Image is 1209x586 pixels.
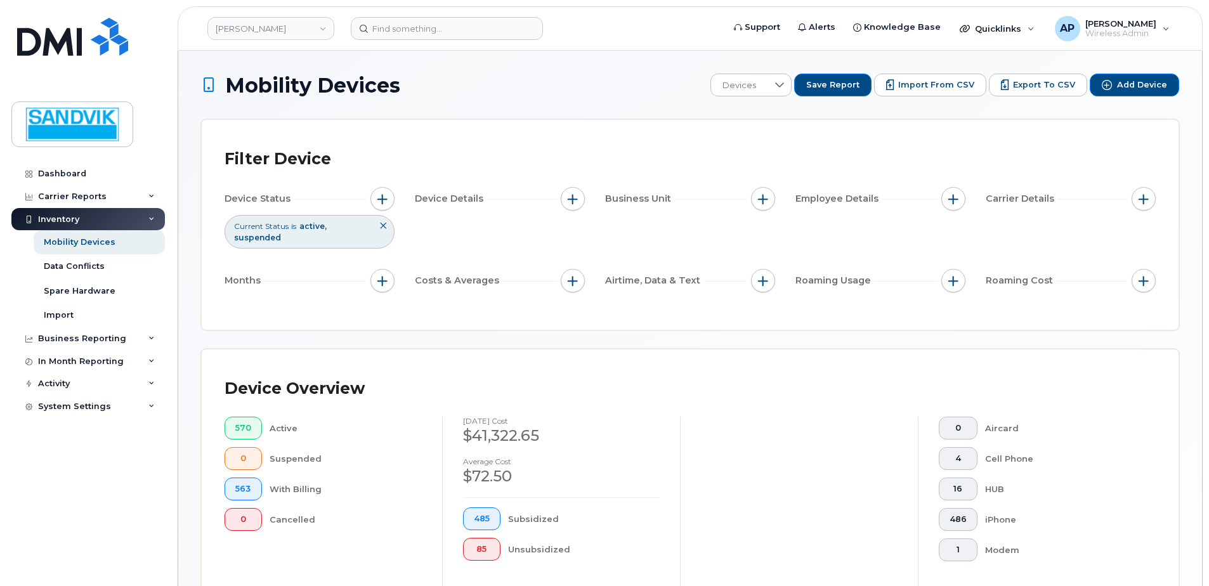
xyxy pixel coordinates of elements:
[939,447,977,470] button: 4
[299,221,327,231] span: active
[795,192,882,205] span: Employee Details
[950,423,967,433] span: 0
[939,538,977,561] button: 1
[463,507,500,530] button: 485
[950,545,967,555] span: 1
[235,453,251,464] span: 0
[985,447,1136,470] div: Cell Phone
[415,274,503,287] span: Costs & Averages
[985,478,1136,500] div: HUB
[291,221,296,231] span: is
[225,417,262,439] button: 570
[270,417,422,439] div: Active
[474,514,490,524] span: 485
[474,544,490,554] span: 85
[950,453,967,464] span: 4
[463,425,660,446] div: $41,322.65
[225,372,365,405] div: Device Overview
[985,538,1136,561] div: Modem
[225,478,262,500] button: 563
[415,192,487,205] span: Device Details
[225,508,262,531] button: 0
[234,233,281,242] span: suspended
[235,514,251,524] span: 0
[225,143,331,176] div: Filter Device
[1013,79,1075,91] span: Export to CSV
[711,74,768,97] span: Devices
[874,74,986,96] button: Import from CSV
[508,538,660,561] div: Unsubsidized
[463,466,660,487] div: $72.50
[795,274,875,287] span: Roaming Usage
[986,274,1057,287] span: Roaming Cost
[605,274,704,287] span: Airtime, Data & Text
[1117,79,1167,91] span: Add Device
[989,74,1087,96] button: Export to CSV
[225,192,294,205] span: Device Status
[225,74,400,96] span: Mobility Devices
[1090,74,1179,96] button: Add Device
[950,514,967,524] span: 486
[463,457,660,466] h4: Average cost
[806,79,859,91] span: Save Report
[950,484,967,494] span: 16
[605,192,675,205] span: Business Unit
[234,221,289,231] span: Current Status
[235,484,251,494] span: 563
[225,447,262,470] button: 0
[898,79,974,91] span: Import from CSV
[235,423,251,433] span: 570
[270,508,422,531] div: Cancelled
[508,507,660,530] div: Subsidized
[985,508,1136,531] div: iPhone
[939,478,977,500] button: 16
[985,417,1136,439] div: Aircard
[270,478,422,500] div: With Billing
[463,417,660,425] h4: [DATE] cost
[986,192,1058,205] span: Carrier Details
[939,508,977,531] button: 486
[270,447,422,470] div: Suspended
[794,74,872,96] button: Save Report
[463,538,500,561] button: 85
[939,417,977,439] button: 0
[225,274,265,287] span: Months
